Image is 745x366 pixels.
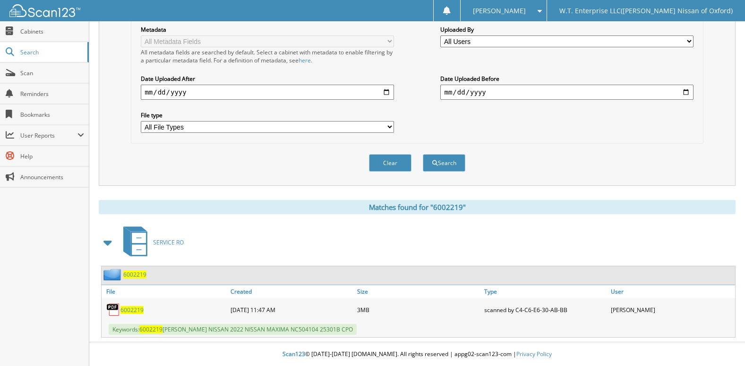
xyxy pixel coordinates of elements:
label: Date Uploaded After [141,75,394,83]
button: Search [423,154,465,172]
a: User [608,285,735,298]
span: [PERSON_NAME] [473,8,526,14]
div: [DATE] 11:47 AM [228,300,355,319]
label: Date Uploaded Before [440,75,693,83]
label: Metadata [141,26,394,34]
iframe: Chat Widget [698,321,745,366]
span: Cabinets [20,27,84,35]
span: User Reports [20,131,77,139]
span: Bookmarks [20,111,84,119]
label: File type [141,111,394,119]
a: Privacy Policy [516,350,552,358]
div: [PERSON_NAME] [608,300,735,319]
div: © [DATE]-[DATE] [DOMAIN_NAME]. All rights reserved | appg02-scan123-com | [89,343,745,366]
div: 3MB [355,300,481,319]
div: scanned by C4-C6-E6-30-AB-BB [482,300,608,319]
span: SERVICE RO [153,238,184,246]
a: SERVICE RO [118,224,184,261]
span: Scan123 [283,350,305,358]
span: W.T. Enterprise LLC([PERSON_NAME] Nissan of Oxford) [559,8,733,14]
a: here [299,56,311,64]
a: Size [355,285,481,298]
span: Reminders [20,90,84,98]
label: Uploaded By [440,26,693,34]
a: 6002219 [123,270,146,279]
a: Created [228,285,355,298]
span: Announcements [20,173,84,181]
span: Search [20,48,83,56]
span: 6002219 [139,325,163,333]
input: start [141,85,394,100]
a: 6002219 [120,306,144,314]
span: Scan [20,69,84,77]
span: Keywords: [PERSON_NAME] NISSAN 2022 NISSAN MAXIMA NC504104 25301B CPO [109,324,357,335]
img: PDF.png [106,303,120,317]
div: Matches found for "6002219" [99,200,736,214]
a: Type [482,285,608,298]
a: File [102,285,228,298]
input: end [440,85,693,100]
div: All metadata fields are searched by default. Select a cabinet with metadata to enable filtering b... [141,48,394,64]
span: Help [20,152,84,160]
img: folder2.png [103,269,123,280]
img: scan123-logo-white.svg [9,4,80,17]
button: Clear [369,154,411,172]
